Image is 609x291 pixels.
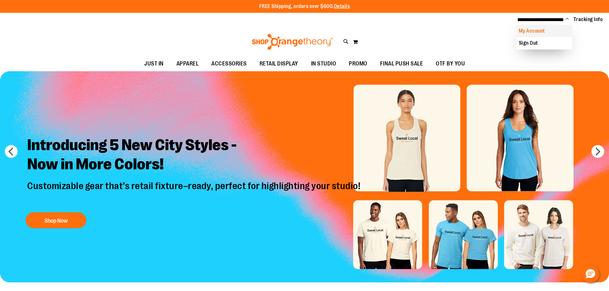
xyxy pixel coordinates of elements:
[342,57,374,71] a: PROMO
[138,57,170,71] a: JUST IN
[26,212,86,228] button: Shop Now
[251,34,334,50] img: Shop Orangetheory
[170,57,205,71] a: APPAREL
[311,57,336,71] span: IN STUDIO
[253,57,305,71] a: RETAIL DISPLAY
[205,57,253,71] a: ACCESSORIES
[334,4,350,9] a: Details
[259,3,350,10] p: FREE Shipping, orders over $600.
[374,57,430,71] a: FINAL PUSH SALE
[582,265,599,283] button: Hello, have a question? Let’s chat.
[305,57,343,71] a: IN STUDIO
[591,145,604,158] button: next
[144,57,164,71] span: JUST IN
[22,180,367,206] p: Customizable gear that’s retail fixture–ready, perfect for highlighting your studio!
[260,57,298,71] span: RETAIL DISPLAY
[574,16,603,23] a: Tracking Info
[22,130,367,231] a: Introducing 5 New City Styles -Now in More Colors! Customizable gear that’s retail fixture–ready,...
[5,145,18,158] button: prev
[436,57,465,71] span: OTF BY YOU
[380,57,423,71] span: FINAL PUSH SALE
[566,16,569,23] button: Account menu
[516,37,572,49] a: Sign Out
[429,57,471,71] a: OTF BY YOU
[22,130,367,180] h2: Introducing 5 New City Styles - Now in More Colors!
[176,57,199,71] span: APPAREL
[211,57,247,71] span: ACCESSORIES
[349,57,367,71] span: PROMO
[516,25,572,37] a: My Account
